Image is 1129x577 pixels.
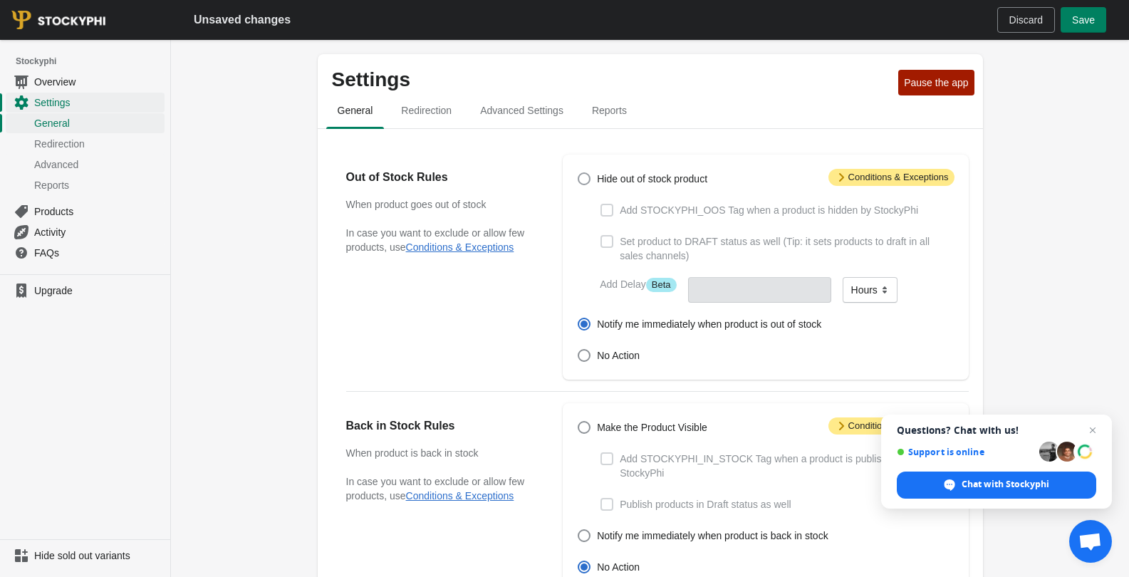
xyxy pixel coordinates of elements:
[620,234,954,263] span: Set product to DRAFT status as well (Tip: it sets products to draft in all sales channels)
[620,497,791,511] span: Publish products in Draft status as well
[646,278,677,292] span: Beta
[346,474,535,503] p: In case you want to exclude or allow few products, use
[34,225,162,239] span: Activity
[897,447,1034,457] span: Support is online
[34,204,162,219] span: Products
[34,95,162,110] span: Settings
[346,169,535,186] h2: Out of Stock Rules
[597,172,707,186] span: Hide out of stock product
[600,277,676,292] label: Add Delay
[326,98,385,123] span: General
[34,178,162,192] span: Reports
[597,529,828,543] span: Notify me immediately when product is back in stock
[828,417,954,435] span: Conditions & Exceptions
[194,11,291,28] h2: Unsaved changes
[406,490,514,501] button: Conditions & Exceptions
[6,71,165,92] a: Overview
[6,175,165,195] a: Reports
[6,154,165,175] a: Advanced
[332,68,893,91] p: Settings
[597,348,640,363] span: No Action
[6,133,165,154] a: Redirection
[387,92,466,129] button: redirection
[1061,7,1106,33] button: Save
[346,417,535,435] h2: Back in Stock Rules
[581,98,638,123] span: Reports
[34,116,162,130] span: General
[469,98,575,123] span: Advanced Settings
[898,70,974,95] button: Pause the app
[962,478,1049,491] span: Chat with Stockyphi
[620,452,954,480] span: Add STOCKYPHI_IN_STOCK Tag when a product is published by StockyPhi
[34,75,162,89] span: Overview
[997,7,1055,33] button: Discard
[6,222,165,242] a: Activity
[6,242,165,263] a: FAQs
[466,92,578,129] button: Advanced settings
[323,92,387,129] button: general
[620,203,918,217] span: Add STOCKYPHI_OOS Tag when a product is hidden by StockyPhi
[6,113,165,133] a: General
[897,472,1096,499] span: Chat with Stockyphi
[597,420,707,435] span: Make the Product Visible
[578,92,641,129] button: reports
[6,92,165,113] a: Settings
[406,241,514,253] button: Conditions & Exceptions
[597,560,640,574] span: No Action
[346,446,535,460] h3: When product is back in stock
[34,246,162,260] span: FAQs
[34,284,162,298] span: Upgrade
[346,226,535,254] p: In case you want to exclude or allow few products, use
[897,425,1096,436] span: Questions? Chat with us!
[597,317,821,331] span: Notify me immediately when product is out of stock
[6,281,165,301] a: Upgrade
[34,137,162,151] span: Redirection
[1069,520,1112,563] a: Open chat
[1009,14,1043,26] span: Discard
[34,549,162,563] span: Hide sold out variants
[390,98,463,123] span: Redirection
[6,201,165,222] a: Products
[828,169,954,186] span: Conditions & Exceptions
[6,546,165,566] a: Hide sold out variants
[346,197,535,212] h3: When product goes out of stock
[16,54,170,68] span: Stockyphi
[1072,14,1095,26] span: Save
[34,157,162,172] span: Advanced
[904,77,968,88] span: Pause the app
